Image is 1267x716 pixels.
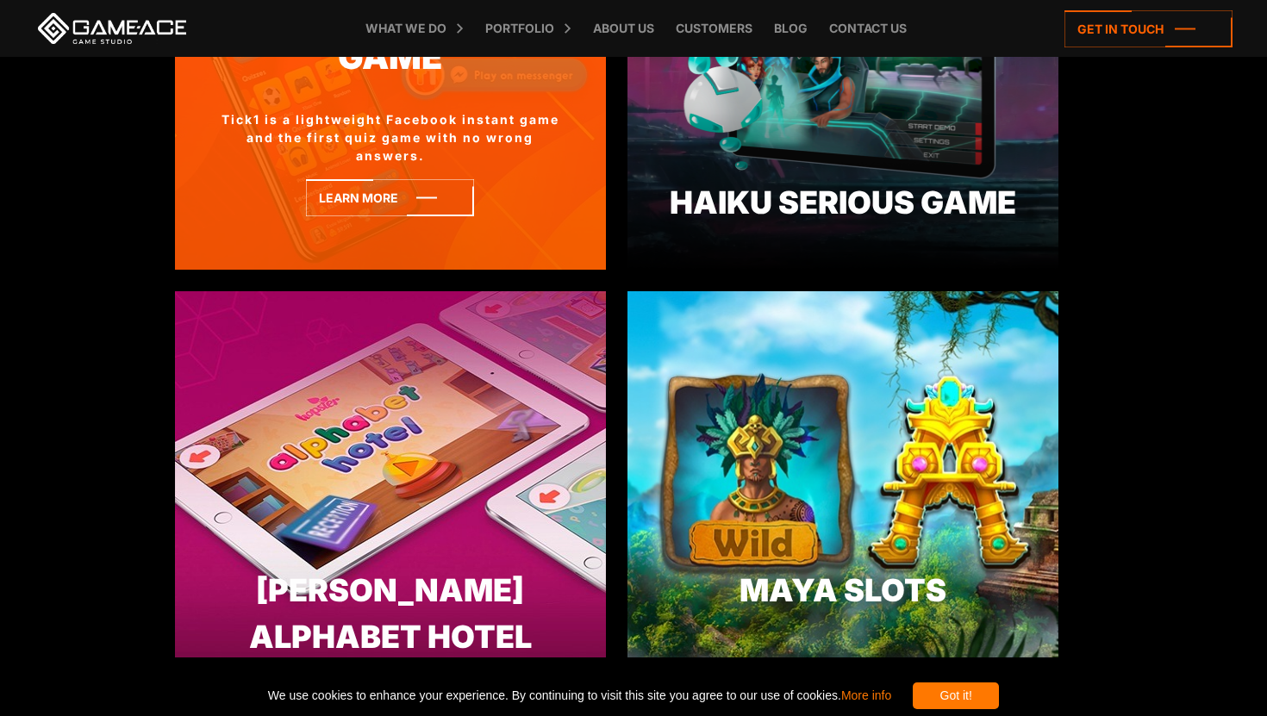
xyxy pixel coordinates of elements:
div: Haiku Serious Game [627,179,1058,226]
div: Tick1 is a lightweight Facebook instant game and the first quiz game with no wrong answers. [175,110,606,165]
div: Got it! [913,682,999,709]
a: Learn more [306,179,474,216]
img: alphabet hotel [175,291,606,657]
a: Get in touch [1064,10,1233,47]
span: We use cookies to enhance your experience. By continuing to visit this site you agree to our use ... [268,682,891,709]
div: [PERSON_NAME] Alphabet Hotel [175,567,606,660]
a: More info [841,688,891,702]
div: Maya Slots [627,567,1058,613]
img: maya portfolio [627,291,1058,657]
